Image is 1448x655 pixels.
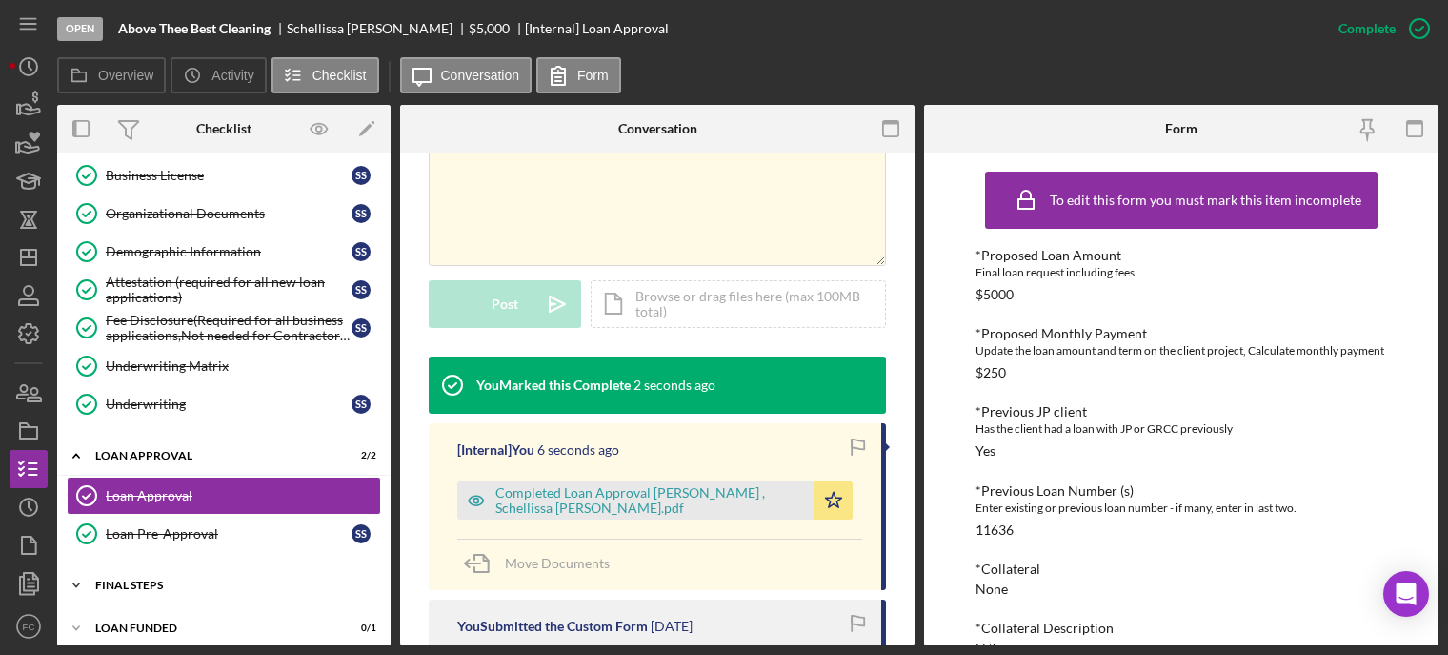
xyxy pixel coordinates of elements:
div: Conversation [618,121,697,136]
div: S S [352,318,371,338]
div: Final loan request including fees [975,263,1387,282]
div: Fee Disclosure(Required for all business applications,Not needed for Contractor loans) [106,313,352,343]
button: Overview [57,57,166,93]
div: To edit this form you must mark this item incomplete [1050,193,1361,208]
div: You Submitted the Custom Form [457,619,648,634]
div: Loan Approval [95,450,329,461]
div: You Marked this Complete [476,378,631,393]
button: Move Documents [457,540,629,587]
button: Complete [1319,10,1438,48]
div: Business License [106,168,352,183]
div: Attestation (required for all new loan applications) [106,275,352,305]
div: *Proposed Monthly Payment [975,326,1387,341]
button: Checklist [271,57,379,93]
a: Loan Approval [67,477,381,515]
span: Move Documents [505,555,610,571]
button: FC [10,607,48,645]
div: Underwriting [106,397,352,412]
button: Activity [171,57,266,93]
div: 2 / 2 [342,450,376,461]
div: Post [492,280,518,328]
label: Overview [98,68,153,83]
a: Demographic InformationSS [67,233,381,271]
div: LOAN FUNDED [95,623,329,634]
div: [Internal] You [457,442,534,458]
label: Activity [211,68,253,83]
text: FC [23,622,35,632]
b: Above Thee Best Cleaning [118,21,271,36]
div: Schellissa [PERSON_NAME] [287,21,469,36]
div: Checklist [196,121,251,136]
button: Completed Loan Approval [PERSON_NAME] , Schellissa [PERSON_NAME].pdf [457,481,853,520]
div: 11636 [975,522,1014,538]
span: $5,000 [469,20,510,36]
a: Business LicenseSS [67,156,381,194]
div: None [975,582,1008,597]
time: 2025-09-26 21:40 [537,442,619,458]
label: Conversation [441,68,520,83]
a: Fee Disclosure(Required for all business applications,Not needed for Contractor loans)SS [67,309,381,347]
time: 2025-09-23 13:34 [651,619,693,634]
time: 2025-09-26 21:41 [633,378,715,393]
div: S S [352,280,371,299]
div: *Proposed Loan Amount [975,248,1387,263]
a: UnderwritingSS [67,385,381,423]
div: Completed Loan Approval [PERSON_NAME] , Schellissa [PERSON_NAME].pdf [495,485,805,516]
div: Organizational Documents [106,206,352,221]
a: Loan Pre-ApprovalSS [67,515,381,553]
div: Update the loan amount and term on the client project, Calculate monthly payment [975,341,1387,360]
div: Yes [975,443,995,459]
div: $250 [975,365,1006,380]
button: Conversation [400,57,533,93]
div: Underwriting Matrix [106,358,380,374]
div: Loan Pre-Approval [106,526,352,542]
div: *Collateral Description [975,621,1387,636]
div: Complete [1338,10,1396,48]
div: *Previous JP client [975,404,1387,420]
div: $5000 [975,287,1014,302]
div: S S [352,204,371,223]
div: 0 / 1 [342,623,376,634]
div: Open [57,17,103,41]
a: Underwriting Matrix [67,347,381,385]
div: Enter existing or previous loan number - if many, enter in last two. [975,499,1387,518]
div: *Previous Loan Number (s) [975,483,1387,499]
div: Loan Approval [106,488,380,503]
a: Organizational DocumentsSS [67,194,381,233]
a: Attestation (required for all new loan applications)SS [67,271,381,309]
div: Open Intercom Messenger [1383,571,1429,617]
div: S S [352,166,371,185]
div: S S [352,242,371,261]
label: Checklist [312,68,367,83]
button: Form [536,57,621,93]
div: S S [352,395,371,414]
div: S S [352,524,371,543]
div: Has the client had a loan with JP or GRCC previously [975,420,1387,439]
div: Form [1165,121,1197,136]
div: *Collateral [975,562,1387,577]
div: [Internal] Loan Approval [525,21,669,36]
div: Demographic Information [106,244,352,259]
button: Post [429,280,581,328]
label: Form [577,68,609,83]
div: Final Steps [95,580,367,591]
